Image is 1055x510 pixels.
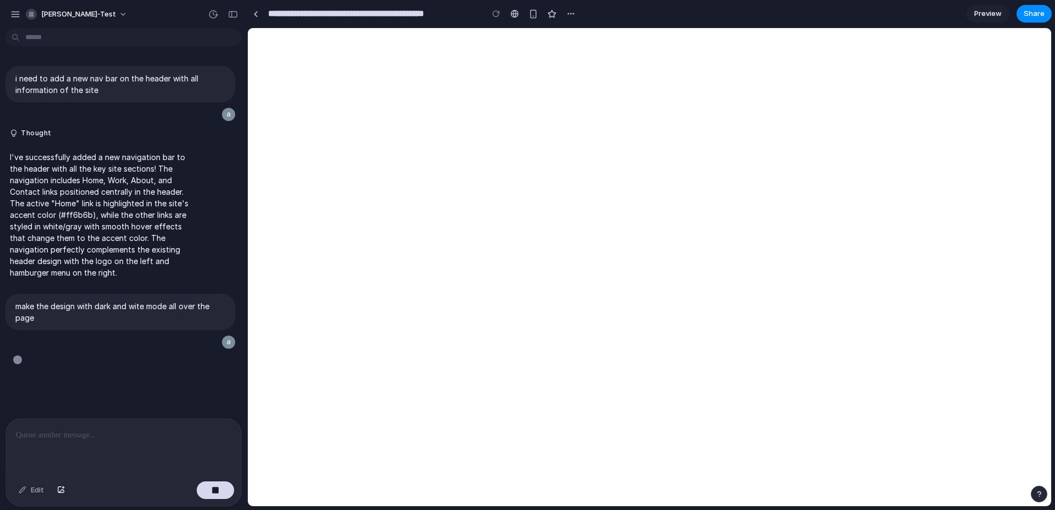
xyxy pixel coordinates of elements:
a: Preview [966,5,1010,23]
button: Share [1017,5,1052,23]
span: [PERSON_NAME]-test [41,9,116,20]
p: I've successfully added a new navigation bar to the header with all the key site sections! The na... [10,151,193,278]
button: [PERSON_NAME]-test [21,6,133,23]
span: Preview [974,8,1002,19]
p: make the design with dark and wite mode all over the page [15,300,225,323]
p: i need to add a new nav bar on the header with all information of the site [15,73,225,96]
span: Share [1024,8,1045,19]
